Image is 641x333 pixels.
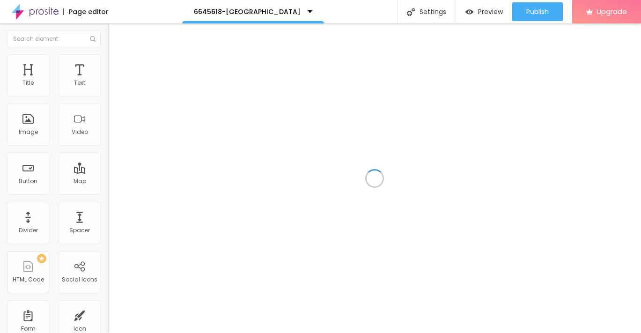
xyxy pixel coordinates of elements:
div: Page editor [63,8,109,15]
img: Icone [407,8,415,16]
button: Publish [512,2,563,21]
div: Title [22,80,34,86]
input: Search element [7,30,101,47]
img: view-1.svg [465,8,473,16]
div: Divider [19,227,38,234]
img: Icone [90,36,96,42]
div: Social Icons [62,276,97,283]
span: Preview [478,8,503,15]
span: Publish [526,8,549,15]
div: HTML Code [13,276,44,283]
div: Video [72,129,88,135]
button: Preview [456,2,512,21]
div: Spacer [69,227,90,234]
div: Text [74,80,85,86]
div: Button [19,178,37,185]
p: 6645618-[GEOGRAPHIC_DATA] [194,8,301,15]
div: Image [19,129,38,135]
span: Upgrade [597,7,627,15]
div: Form [21,326,36,332]
div: Icon [74,326,86,332]
div: Map [74,178,86,185]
